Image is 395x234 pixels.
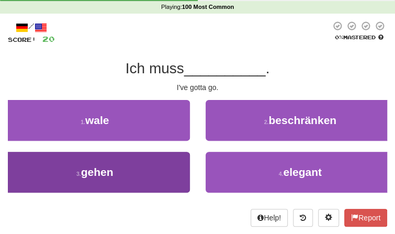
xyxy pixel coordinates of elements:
[81,166,114,178] span: gehen
[8,21,55,34] div: /
[42,35,55,43] span: 20
[81,119,85,125] small: 1 .
[251,209,288,227] button: Help!
[85,114,109,126] span: wale
[283,166,322,178] span: elegant
[264,119,269,125] small: 2 .
[76,171,81,177] small: 3 .
[335,34,343,40] span: 0 %
[293,209,313,227] button: Round history (alt+y)
[265,60,269,76] span: .
[8,82,387,93] div: I've gotta go.
[344,209,387,227] button: Report
[184,60,266,76] span: __________
[126,60,184,76] span: Ich muss
[268,114,336,126] span: beschränken
[331,34,387,41] div: Mastered
[8,36,36,43] span: Score:
[182,4,234,10] strong: 100 Most Common
[279,171,284,177] small: 4 .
